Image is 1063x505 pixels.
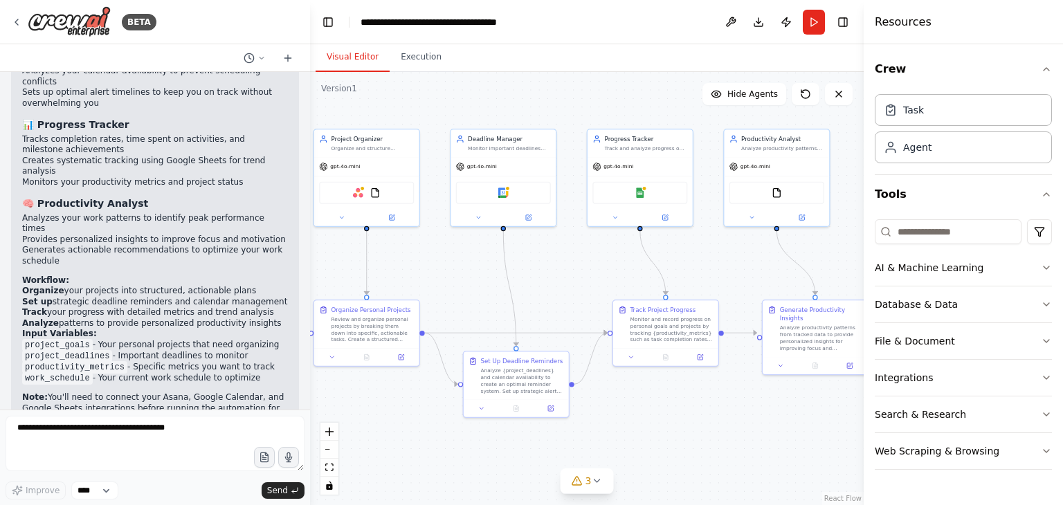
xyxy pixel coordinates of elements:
[875,50,1052,89] button: Crew
[727,89,778,100] span: Hide Agents
[238,50,271,66] button: Switch to previous chat
[28,6,111,37] img: Logo
[367,212,416,223] button: Open in side panel
[875,175,1052,214] button: Tools
[561,468,614,494] button: 3
[22,351,288,362] li: - Important deadlines to monitor
[22,307,47,317] strong: Track
[331,306,411,314] div: Organize Personal Projects
[772,230,819,295] g: Edge from a29374d3-54fa-4f96-b620-7217d1f626dc to 5b46b6dc-fbdf-480e-9c11-0e00ba5ac0ee
[370,187,381,198] img: FileReadTool
[425,329,608,337] g: Edge from c4737e03-fa64-46ed-9c9f-51cdd75c86ef to ff96d589-3492-478c-8756-073cc548f284
[630,306,696,314] div: Track Project Progress
[875,396,1052,432] button: Search & Research
[875,371,933,385] div: Integrations
[22,339,93,351] code: project_goals
[122,14,156,30] div: BETA
[353,187,363,198] img: Asana
[778,212,826,223] button: Open in side panel
[605,145,688,152] div: Track and analyze progress on personal goals and projects, measuring completion rates, identifyin...
[262,482,305,499] button: Send
[724,329,757,337] g: Edge from ff96d589-3492-478c-8756-073cc548f284 to 5b46b6dc-fbdf-480e-9c11-0e00ba5ac0ee
[741,145,824,152] div: Analyze productivity patterns and provide personalized insights to improve focus and motivation. ...
[702,83,786,105] button: Hide Agents
[603,163,633,170] span: gpt-4o-mini
[903,140,932,154] div: Agent
[585,474,592,488] span: 3
[22,307,288,318] li: your progress with detailed metrics and trend analysis
[22,340,288,351] li: - Your personal projects that need organizing
[22,361,127,374] code: productivity_metrics
[386,352,415,362] button: Open in side panel
[505,212,553,223] button: Open in side panel
[267,485,288,496] span: Send
[833,12,853,32] button: Hide right sidebar
[320,423,338,495] div: React Flow controls
[636,230,670,295] g: Edge from f018d9e2-a021-4cef-8a67-86a09d9d4bdc to ff96d589-3492-478c-8756-073cc548f284
[22,392,288,446] p: You'll need to connect your Asana, Google Calendar, and Google Sheets integrations before running...
[22,66,288,87] li: Analyzes your calendar availability to prevent scheduling conflicts
[574,329,608,388] g: Edge from 0e989760-30eb-456c-b94a-65bc26f0d6f2 to ff96d589-3492-478c-8756-073cc548f284
[498,187,509,198] img: Google Calendar
[481,367,564,395] div: Analyze {project_deadlines} and calendar availability to create an optimal reminder system. Set u...
[22,329,97,338] strong: Input Variables:
[363,229,371,295] g: Edge from a7763dc1-45d4-4dda-b652-1699b0385fa9 to c4737e03-fa64-46ed-9c9f-51cdd75c86ef
[481,357,563,365] div: Set Up Deadline Reminders
[22,318,288,329] li: patterns to provide personalized productivity insights
[22,362,288,373] li: - Specific metrics you want to track
[22,134,288,156] li: Tracks completion rates, time spent on activities, and milestone achievements
[331,315,415,343] div: Review and organize personal projects by breaking them down into specific, actionable tasks. Crea...
[468,135,551,143] div: Deadline Manager
[780,324,863,352] div: Analyze productivity patterns from tracked data to provide personalized insights for improving fo...
[331,145,415,152] div: Organize and structure personal projects by breaking them down into manageable tasks, setting pri...
[321,83,357,94] div: Version 1
[22,297,288,308] li: strategic deadline reminders and calendar management
[425,329,458,388] g: Edge from c4737e03-fa64-46ed-9c9f-51cdd75c86ef to 0e989760-30eb-456c-b94a-65bc26f0d6f2
[22,275,69,285] strong: Workflow:
[22,156,288,177] li: Creates systematic tracking using Google Sheets for trend analysis
[361,15,516,29] nav: breadcrumb
[463,351,570,418] div: Set Up Deadline RemindersAnalyze {project_deadlines} and calendar availability to create an optim...
[741,135,824,143] div: Productivity Analyst
[349,352,385,362] button: No output available
[22,198,148,209] strong: 🧠 Productivity Analyst
[875,89,1052,174] div: Crew
[22,318,59,328] strong: Analyze
[587,129,693,227] div: Progress TrackerTrack and analyze progress on personal goals and projects, measuring completion r...
[467,163,497,170] span: gpt-4o-mini
[875,297,958,311] div: Database & Data
[254,447,275,468] button: Upload files
[723,129,830,227] div: Productivity AnalystAnalyze productivity patterns and provide personalized insights to improve fo...
[605,135,688,143] div: Progress Tracker
[22,297,53,306] strong: Set up
[314,129,420,227] div: Project OrganizerOrganize and structure personal projects by breaking them down into manageable t...
[450,129,556,227] div: Deadline ManagerMonitor important deadlines and create effective reminder systems for {project_de...
[22,213,288,235] li: Analyzes your work patterns to identify peak performance times
[875,214,1052,481] div: Tools
[390,43,453,72] button: Execution
[635,187,645,198] img: Google Sheets
[22,235,288,246] li: Provides personalized insights to improve focus and motivation
[797,360,833,371] button: No output available
[875,334,955,348] div: File & Document
[875,286,1052,322] button: Database & Data
[835,360,864,371] button: Open in side panel
[320,477,338,495] button: toggle interactivity
[499,230,520,346] g: Edge from 2d1f5faa-bedf-47a6-98b9-4cf1b404afed to 0e989760-30eb-456c-b94a-65bc26f0d6f2
[318,12,338,32] button: Hide left sidebar
[875,360,1052,396] button: Integrations
[903,103,924,117] div: Task
[875,444,999,458] div: Web Scraping & Browsing
[22,119,129,130] strong: 📊 Progress Tracker
[824,495,862,502] a: React Flow attribution
[22,373,288,384] li: - Your current work schedule to optimize
[330,163,360,170] span: gpt-4o-mini
[278,447,299,468] button: Click to speak your automation idea
[536,403,565,414] button: Open in side panel
[277,50,299,66] button: Start a new chat
[316,43,390,72] button: Visual Editor
[762,300,869,375] div: Generate Productivity InsightsAnalyze productivity patterns from tracked data to provide personal...
[22,286,288,297] li: your projects into structured, actionable plans
[780,306,863,323] div: Generate Productivity Insights
[648,352,684,362] button: No output available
